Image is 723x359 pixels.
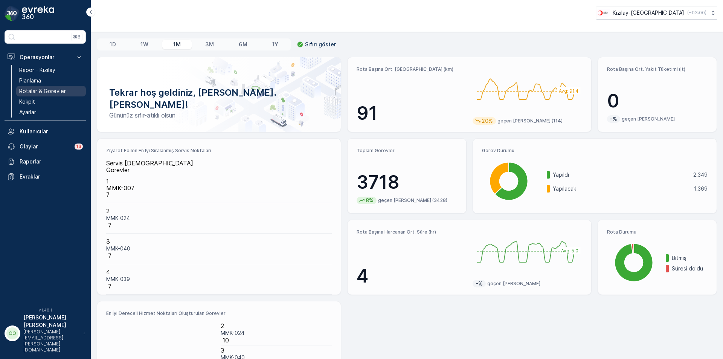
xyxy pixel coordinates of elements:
p: 13 [76,144,81,150]
p: Süresi doldu [672,265,708,272]
p: MMK-007 [106,185,332,191]
p: Rotalar & Görevler [19,87,66,95]
p: 8% [365,197,374,204]
a: Kullanıcılar [5,124,86,139]
p: 7 [108,283,332,290]
p: 20% [481,117,494,125]
p: Kızılay-[GEOGRAPHIC_DATA] [613,9,684,17]
p: Evraklar [20,173,83,180]
button: OO[PERSON_NAME].[PERSON_NAME][PERSON_NAME][EMAIL_ADDRESS][PERSON_NAME][DOMAIN_NAME] [5,314,86,353]
p: En İyi Dereceli Hizmet Noktaları Oluşturulan Görevler [106,310,332,316]
p: Görev Durumu [482,148,708,154]
a: Ayarlar [16,107,86,118]
p: Operasyonlar [20,53,71,61]
p: geçen [PERSON_NAME] (3428) [378,197,447,203]
a: Kokpit [16,96,86,107]
p: Bitmiş [672,254,708,262]
p: geçen [PERSON_NAME] (114) [497,118,563,124]
p: Yapıldı [553,171,688,179]
button: Operasyonlar [5,50,86,65]
p: 1Y [272,41,278,48]
p: 1 [106,178,332,185]
p: Kokpit [19,98,35,105]
p: Rota Başına Ort. [GEOGRAPHIC_DATA] (km) [357,66,467,72]
p: 3M [205,41,214,48]
p: Görevler [106,167,332,173]
p: Ayarlar [19,108,36,116]
p: Servis [DEMOGRAPHIC_DATA] [106,160,332,167]
p: Ziyaret Edilen En İyi Sıralanmış Servis Noktaları [106,148,332,154]
p: Rota Başına Harcanan Ort. Süre (hr) [357,229,467,235]
p: 2 [106,208,332,214]
p: Yapılacak [553,185,689,192]
p: 3 [221,347,332,354]
p: 4 [106,269,332,275]
p: Sıfırı göster [305,41,336,48]
a: Evraklar [5,169,86,184]
a: Raporlar [5,154,86,169]
p: 1.369 [694,185,708,192]
p: ( +03:00 ) [687,10,706,16]
p: Rapor - Kızılay [19,66,55,74]
p: ⌘B [73,34,81,40]
p: [PERSON_NAME].[PERSON_NAME] [23,314,80,329]
p: 7 [106,191,332,198]
img: logo [5,6,20,21]
p: 0 [607,90,708,112]
p: 4 [357,265,467,287]
p: 6M [239,41,247,48]
p: 2.349 [693,171,708,179]
p: 3 [106,238,332,245]
p: Olaylar [20,143,70,150]
p: -% [475,280,484,287]
p: Rota Başına Ort. Yakıt Tüketimi (lt) [607,66,708,72]
p: MMK-024 [221,329,332,337]
button: Kızılay-[GEOGRAPHIC_DATA](+03:00) [596,6,717,20]
p: MMK-024 [106,214,332,222]
p: MMK-039 [106,275,332,283]
p: 1W [140,41,148,48]
p: Toplam Görevler [357,148,457,154]
p: 1M [173,41,181,48]
p: Raporlar [20,158,83,165]
p: Kullanıcılar [20,128,83,135]
p: 1D [110,41,116,48]
p: 91 [357,102,467,125]
p: 7 [108,252,332,259]
p: MMK-040 [106,245,332,252]
p: Planlama [19,77,41,84]
a: Olaylar13 [5,139,86,154]
p: geçen [PERSON_NAME] [622,116,675,122]
p: Rota Durumu [607,229,708,235]
p: geçen [PERSON_NAME] [487,281,540,287]
a: Rotalar & Görevler [16,86,86,96]
p: Tekrar hoş geldiniz, [PERSON_NAME].[PERSON_NAME]! [109,87,329,111]
p: 2 [221,322,332,329]
p: 10 [223,337,332,344]
span: v 1.48.1 [5,308,86,312]
a: Rapor - Kızılay [16,65,86,75]
p: 7 [108,222,332,229]
p: -% [609,115,618,123]
a: Planlama [16,75,86,86]
p: 3718 [357,171,457,194]
p: Gününüz sıfır-atıklı olsun [109,111,329,120]
div: OO [6,327,18,339]
img: k%C4%B1z%C4%B1lay.png [596,9,610,17]
p: [PERSON_NAME][EMAIL_ADDRESS][PERSON_NAME][DOMAIN_NAME] [23,329,80,353]
img: logo_dark-DEwI_e13.png [22,6,54,21]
